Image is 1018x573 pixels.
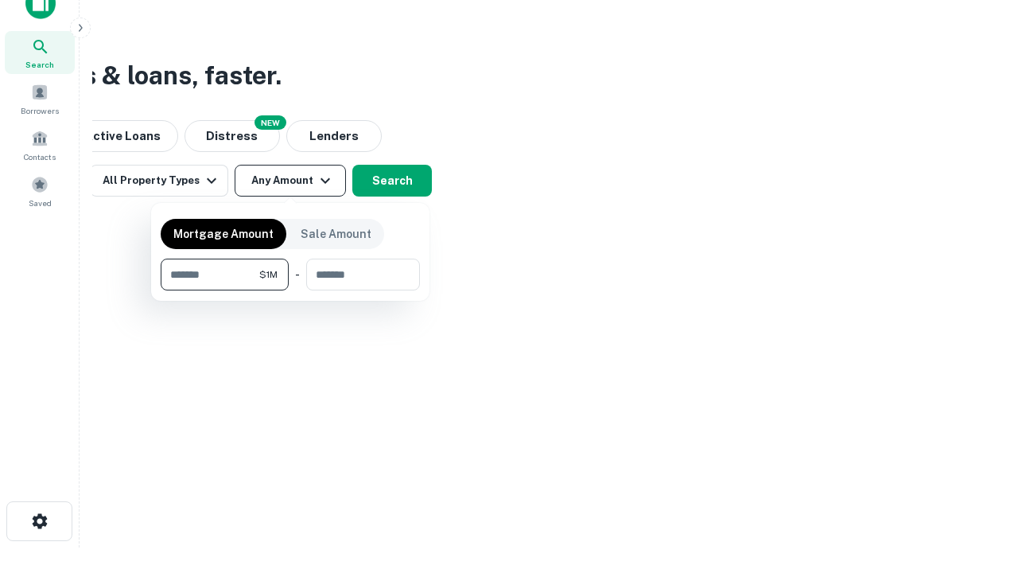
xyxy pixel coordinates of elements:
iframe: Chat Widget [938,446,1018,522]
p: Mortgage Amount [173,225,274,243]
span: $1M [259,267,278,282]
div: - [295,259,300,290]
p: Sale Amount [301,225,371,243]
